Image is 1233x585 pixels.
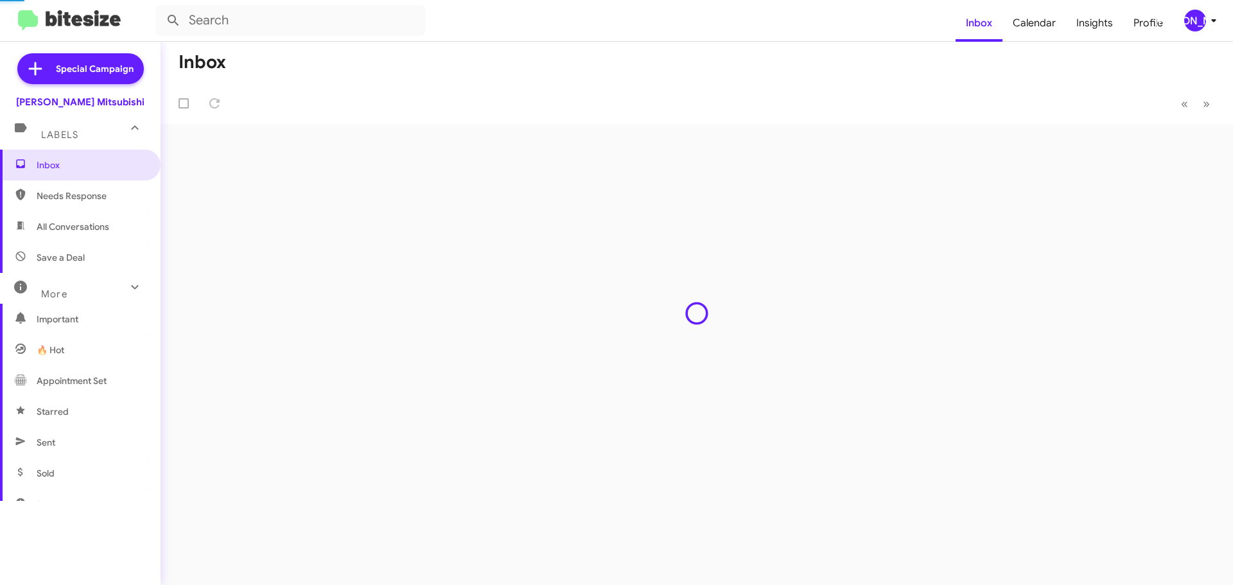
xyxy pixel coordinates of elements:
span: 🔥 Hot [37,344,64,356]
span: Needs Response [37,189,146,202]
a: Profile [1123,4,1173,42]
nav: Page navigation example [1174,91,1218,117]
span: Important [37,313,146,326]
div: [PERSON_NAME] Mitsubishi [16,96,144,109]
input: Search [155,5,425,36]
span: « [1181,96,1188,112]
span: More [41,288,67,300]
span: Labels [41,129,78,141]
span: Starred [37,405,69,418]
span: Sold Responded [37,498,105,511]
div: [PERSON_NAME] [1184,10,1206,31]
span: » [1203,96,1210,112]
a: Insights [1066,4,1123,42]
button: Next [1195,91,1218,117]
span: Appointment Set [37,374,107,387]
h1: Inbox [179,52,226,73]
span: All Conversations [37,220,109,233]
button: Previous [1173,91,1196,117]
span: Sent [37,436,55,449]
span: Special Campaign [56,62,134,75]
button: [PERSON_NAME] [1173,10,1219,31]
a: Special Campaign [17,53,144,84]
a: Inbox [956,4,1002,42]
span: Inbox [37,159,146,171]
span: Save a Deal [37,251,85,264]
span: Sold [37,467,55,480]
a: Calendar [1002,4,1066,42]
